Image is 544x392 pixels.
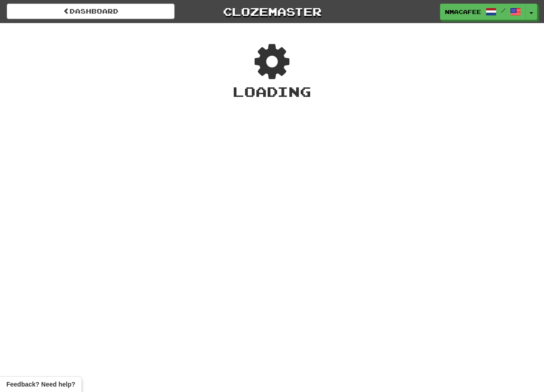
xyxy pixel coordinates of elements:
span: nmacafee [445,8,481,16]
a: Dashboard [7,4,175,19]
a: Clozemaster [188,4,356,19]
span: Open feedback widget [6,380,75,389]
span: / [501,7,506,14]
a: nmacafee / [440,4,526,20]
